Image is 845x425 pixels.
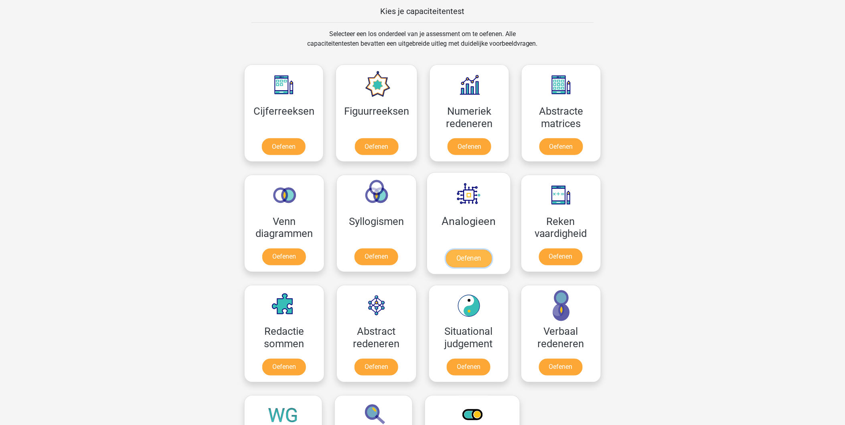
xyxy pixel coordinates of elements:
a: Oefenen [262,359,306,376]
a: Oefenen [355,249,398,265]
a: Oefenen [446,250,491,267]
h5: Kies je capaciteitentest [251,6,594,16]
a: Oefenen [539,359,583,376]
a: Oefenen [355,138,399,155]
div: Selecteer een los onderdeel van je assessment om te oefenen. Alle capaciteitentesten bevatten een... [300,29,545,58]
a: Oefenen [539,138,583,155]
a: Oefenen [447,359,490,376]
a: Oefenen [262,138,306,155]
a: Oefenen [448,138,491,155]
a: Oefenen [262,249,306,265]
a: Oefenen [539,249,583,265]
a: Oefenen [355,359,398,376]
